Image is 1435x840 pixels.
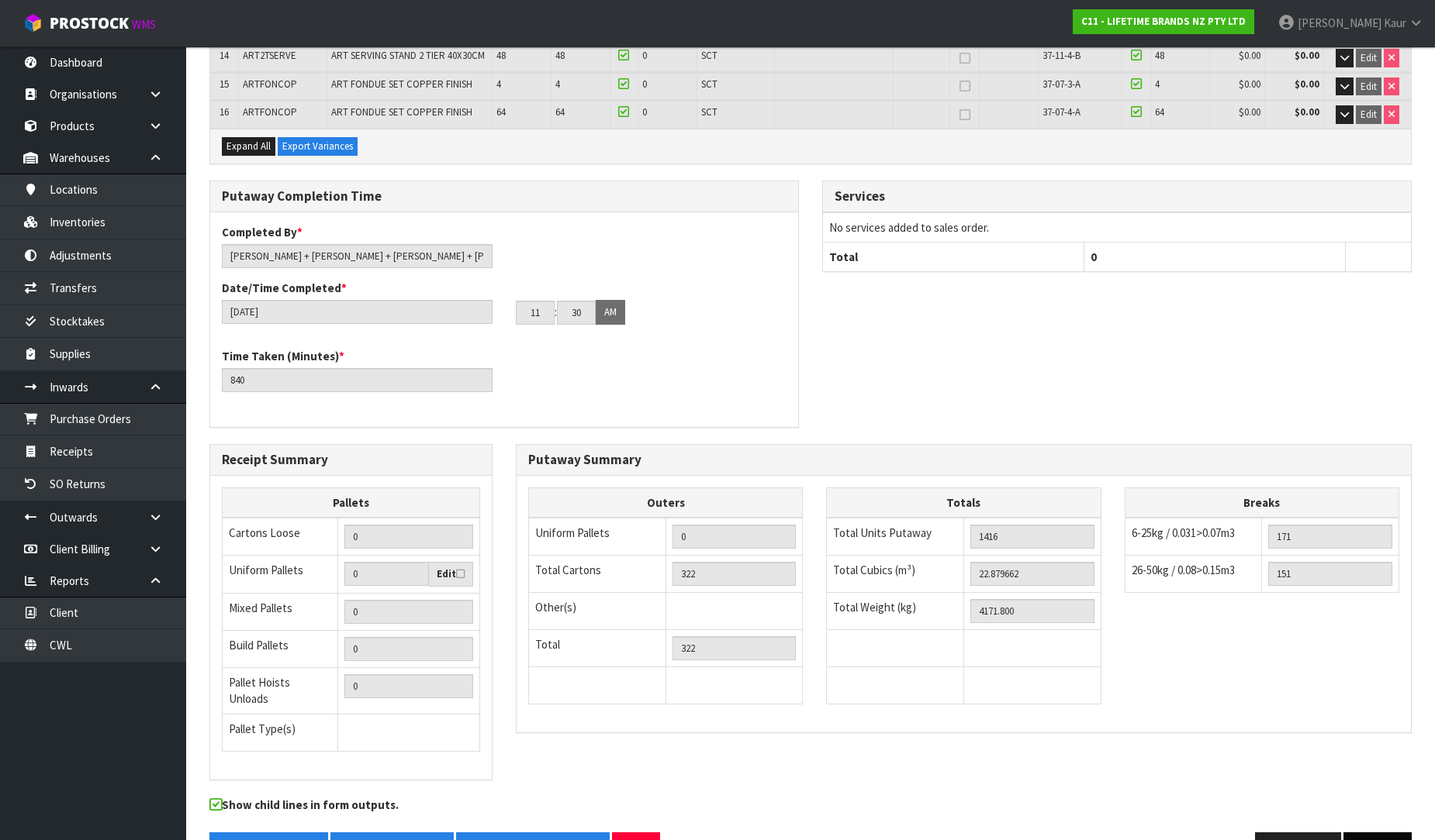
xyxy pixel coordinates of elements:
[344,525,473,549] input: Manual
[50,13,129,33] span: ProStock
[1239,105,1260,119] span: $0.00
[209,797,399,817] label: Show child lines in form outputs.
[529,593,666,630] td: Other(s)
[222,300,493,324] input: Date/Time completed
[555,77,560,91] span: 4
[555,49,565,62] span: 48
[278,137,358,156] button: Export Variances
[496,105,506,119] span: 64
[1125,488,1399,518] th: Breaks
[1361,80,1377,93] span: Edit
[222,137,275,156] button: Expand All
[528,453,1399,467] h3: Putaway Summary
[673,562,797,586] input: OUTERS TOTAL = CTN
[243,105,297,119] span: ARTFONCOP
[1239,77,1260,91] span: $0.00
[1361,51,1377,64] span: Edit
[1155,49,1164,62] span: 48
[222,348,344,364] label: Time Taken (Minutes)
[223,488,480,518] th: Pallets
[243,49,296,62] span: ART2TSERVE
[243,77,297,91] span: ARTFONCOP
[1298,15,1381,30] span: [PERSON_NAME]
[331,105,472,119] span: ART FONDUE SET COPPER FINISH
[823,212,1411,242] td: No services added to sales order.
[555,300,557,325] td: :
[23,13,43,33] img: cube-alt.png
[223,518,338,556] td: Cartons Loose
[331,49,485,62] span: ART SERVING STAND 2 TIER 40X30CM
[642,105,647,119] span: 0
[1132,525,1235,540] span: 6-25kg / 0.031>0.07m3
[132,17,156,32] small: WMS
[1356,77,1381,96] button: Edit
[344,637,473,661] input: Manual
[529,488,803,518] th: Outers
[223,556,338,594] td: Uniform Pallets
[557,301,596,325] input: MM
[827,593,964,630] td: Total Weight (kg)
[1043,49,1081,62] span: 37-11-4-B
[1073,9,1254,34] a: C11 - LIFETIME BRANDS NZ PTY LTD
[331,77,472,91] span: ART FONDUE SET COPPER FINISH
[223,667,338,714] td: Pallet Hoists Unloads
[701,105,717,119] span: SCT
[496,77,501,91] span: 4
[823,243,1084,272] th: Total
[1132,563,1235,577] span: 26-50kg / 0.08>0.15m3
[827,518,964,556] td: Total Units Putaway
[1384,15,1406,30] span: Kaur
[1081,15,1246,28] strong: C11 - LIFETIME BRANDS NZ PTY LTD
[1155,105,1164,119] span: 64
[673,636,797,660] input: TOTAL PACKS
[344,674,473,698] input: UNIFORM P + MIXED P + BUILD P
[827,556,964,593] td: Total Cubics (m³)
[344,600,473,624] input: Manual
[222,368,493,392] input: Time Taken
[529,630,666,667] td: Total
[1239,49,1260,62] span: $0.00
[222,280,347,296] label: Date/Time Completed
[223,630,338,667] td: Build Pallets
[222,224,303,240] label: Completed By
[673,525,797,549] input: UNIFORM P LINES
[642,49,647,62] span: 0
[701,49,717,62] span: SCT
[1356,105,1381,124] button: Edit
[529,556,666,593] td: Total Cartons
[1155,77,1160,91] span: 4
[1295,77,1319,91] strong: $0.00
[1295,49,1319,62] strong: $0.00
[1043,105,1081,119] span: 37-07-4-A
[516,301,555,325] input: HH
[496,49,506,62] span: 48
[642,77,647,91] span: 0
[220,105,229,119] span: 16
[827,488,1101,518] th: Totals
[1295,105,1319,119] strong: $0.00
[1356,49,1381,67] button: Edit
[529,518,666,556] td: Uniform Pallets
[222,453,480,467] h3: Receipt Summary
[344,562,429,586] input: Uniform Pallets
[223,714,338,751] td: Pallet Type(s)
[222,189,787,204] h3: Putaway Completion Time
[555,105,565,119] span: 64
[223,593,338,630] td: Mixed Pallets
[1091,250,1097,264] span: 0
[835,189,1399,204] h3: Services
[220,77,229,91] span: 15
[1043,77,1081,91] span: 37-07-3-A
[1361,108,1377,121] span: Edit
[220,49,229,62] span: 14
[596,300,625,325] button: AM
[437,566,465,582] label: Edit
[701,77,717,91] span: SCT
[226,139,271,153] span: Expand All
